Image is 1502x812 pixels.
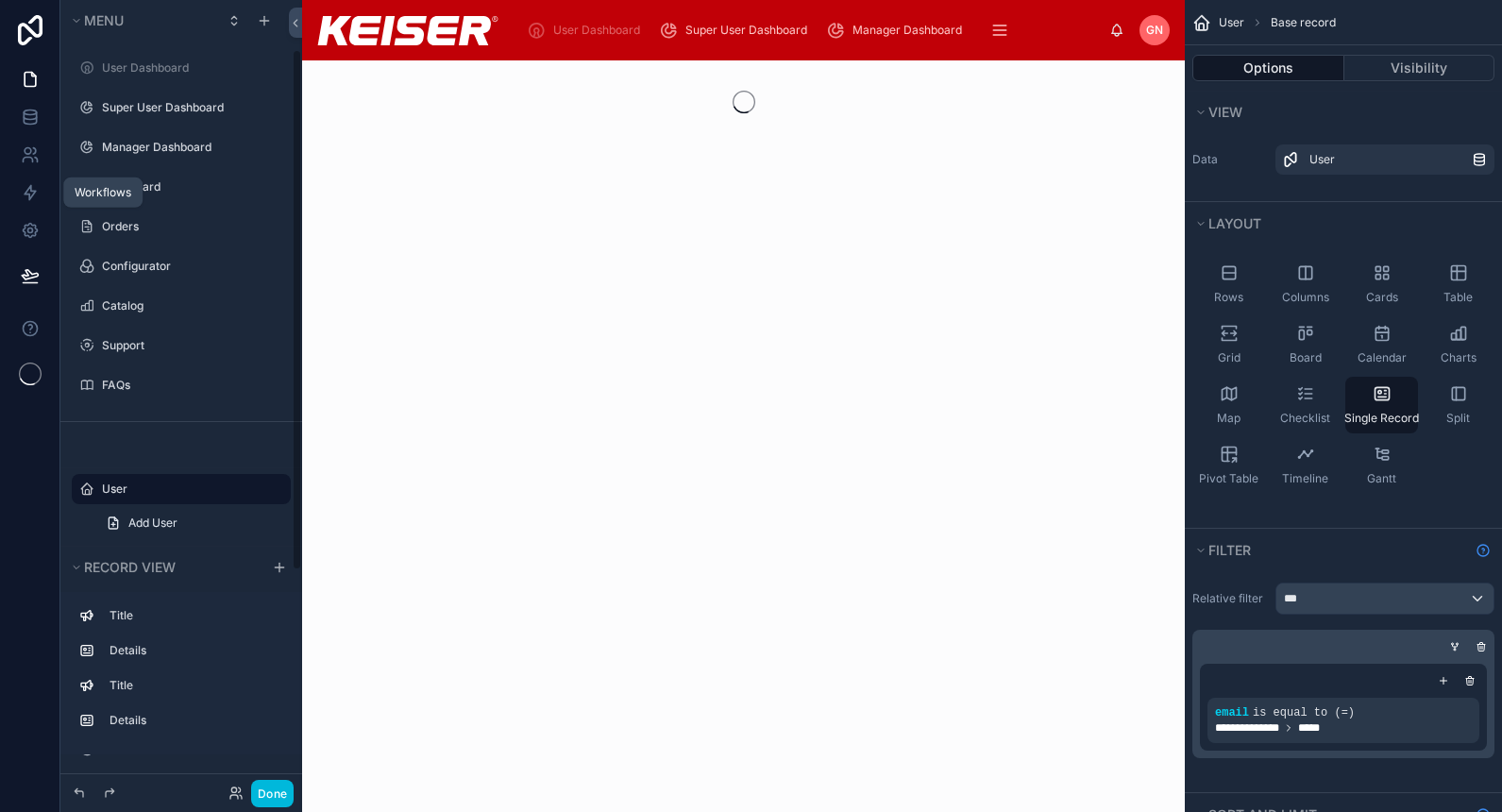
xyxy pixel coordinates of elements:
span: GN [1146,23,1163,38]
button: Charts [1422,316,1494,373]
span: Manager Dashboard [852,23,962,38]
span: Gantt [1367,471,1396,486]
span: User [1219,15,1244,30]
span: Checklist [1280,411,1330,426]
button: Map [1192,377,1265,433]
button: Checklist [1269,377,1342,433]
button: Calendar [1345,316,1418,373]
button: Gantt [1345,437,1418,494]
label: Dashboard [102,179,279,195]
button: Menu [68,8,215,34]
button: Hidden pages [68,476,283,502]
span: Timeline [1282,471,1328,486]
button: Visibility [1344,55,1495,81]
label: Configurator [102,259,279,274]
button: Record view [68,554,261,581]
label: Relative filter [1192,591,1268,606]
img: App logo [317,16,498,45]
span: Cards [1366,290,1398,305]
a: User Dashboard [521,13,653,47]
span: Pivot Table [1199,471,1258,486]
button: Done [251,780,294,807]
svg: Show help information [1476,543,1491,558]
label: Catalog [102,298,279,313]
div: Workflows [75,185,131,200]
button: Single Record [1345,377,1418,433]
button: Board [1269,316,1342,373]
span: Board [1290,350,1322,365]
span: Rows [1214,290,1243,305]
label: User Dashboard [102,60,279,76]
span: User Dashboard [553,23,640,38]
button: Filter [1192,537,1468,564]
a: User [1275,144,1494,175]
span: Super User Dashboard [685,23,807,38]
label: Orders [102,219,279,234]
label: Details [110,643,276,658]
a: Manager Dashboard [820,13,975,47]
span: Grid [1218,350,1240,365]
span: Split [1446,411,1470,426]
span: Filter [1208,542,1251,558]
span: email [1215,706,1249,719]
label: Details [110,713,276,728]
button: Options [1192,55,1344,81]
span: Layout [1208,215,1261,231]
span: is equal to (=) [1253,706,1355,719]
label: Data [1192,152,1268,167]
div: scrollable content [60,592,302,754]
span: Calendar [1358,350,1407,365]
div: scrollable content [514,9,1109,51]
a: Super User Dashboard [653,13,820,47]
button: Rows [1192,256,1265,313]
span: View [1208,104,1242,120]
label: User [102,482,279,497]
span: Add User [128,516,177,531]
label: Super User Dashboard [102,100,279,115]
span: User [1309,152,1335,167]
span: Single Record [1344,411,1419,426]
label: Manager Dashboard [102,140,279,155]
button: Pivot Table [1192,437,1265,494]
button: Split [1422,377,1494,433]
span: Record view [84,559,176,575]
span: Table [1443,290,1473,305]
button: Grid [1192,316,1265,373]
button: Timeline [1269,437,1342,494]
a: Add User [94,508,291,538]
span: Columns [1282,290,1329,305]
label: Title [110,608,276,623]
label: FAQs [102,378,279,393]
span: Map [1217,411,1240,426]
button: Cards [1345,256,1418,313]
button: Columns [1269,256,1342,313]
label: Support [102,338,279,353]
label: Title [110,678,276,693]
button: Layout [1192,211,1483,237]
button: Table [1422,256,1494,313]
span: Menu [84,12,124,28]
span: Charts [1441,350,1477,365]
span: Base record [1271,15,1336,30]
button: View [1192,99,1483,126]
